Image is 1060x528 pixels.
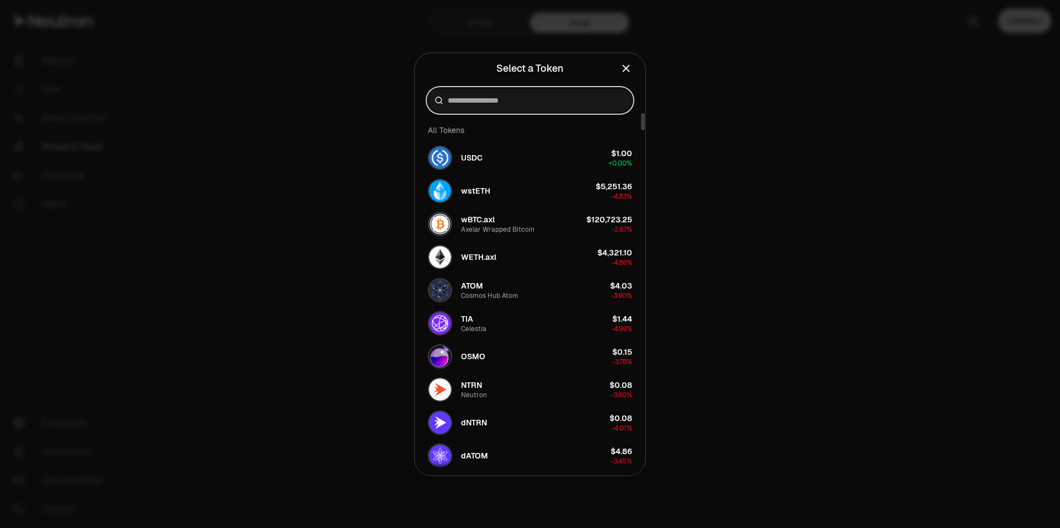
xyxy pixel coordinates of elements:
img: dATOM Logo [429,445,451,467]
img: wstETH Logo [429,180,451,202]
img: dNTRN Logo [429,412,451,434]
div: $1.44 [612,313,632,324]
span: -3.90% [611,291,632,300]
div: Neutron [461,391,487,399]
span: -4.83% [611,192,632,201]
button: ATOM LogoATOMCosmos Hub Atom$4.03-3.90% [421,274,639,307]
span: WETH.axl [461,252,496,263]
button: WETH.axl LogoWETH.axl$4,321.10-4.86% [421,241,639,274]
div: Cosmos Hub Atom [461,291,518,300]
div: $0.08 [609,413,632,424]
button: USDC LogoUSDC$1.00+0.00% [421,141,639,174]
span: NTRN [461,380,482,391]
div: Axelar Wrapped Bitcoin [461,225,534,234]
div: Select a Token [496,61,564,76]
span: -4.99% [611,324,632,333]
div: $0.15 [612,346,632,358]
span: USDC [461,152,483,163]
div: $4,321.10 [597,247,632,258]
span: -3.45% [611,457,632,466]
div: Celestia [461,324,486,333]
button: wBTC.axl LogowBTC.axlAxelar Wrapped Bitcoin$120,723.25-2.67% [421,207,639,241]
button: NTRN LogoNTRNNeutron$0.08-3.60% [421,373,639,406]
span: wBTC.axl [461,214,495,225]
span: -3.78% [612,358,632,366]
button: wstETH LogowstETH$5,251.36-4.83% [421,174,639,207]
img: TIA Logo [429,312,451,334]
span: dNTRN [461,417,487,428]
span: dATOM [461,450,488,461]
div: $1.00 [611,148,632,159]
div: $4.03 [610,280,632,291]
div: All Tokens [421,119,639,141]
img: wBTC.axl Logo [429,213,451,235]
img: USDC Logo [429,147,451,169]
span: + 0.00% [608,159,632,168]
div: $120,723.25 [586,214,632,225]
span: wstETH [461,185,490,196]
img: ATOM Logo [429,279,451,301]
span: -4.86% [611,258,632,267]
button: Close [620,61,632,76]
div: $4.86 [611,446,632,457]
span: -3.60% [611,391,632,399]
span: OSMO [461,351,485,362]
button: dATOM LogodATOM$4.86-3.45% [421,439,639,472]
div: $5,251.36 [596,181,632,192]
img: OSMO Logo [429,345,451,367]
span: TIA [461,313,473,324]
div: $0.08 [609,380,632,391]
button: TIA LogoTIACelestia$1.44-4.99% [421,307,639,340]
img: NTRN Logo [429,378,451,401]
button: OSMO LogoOSMO$0.15-3.78% [421,340,639,373]
span: -4.01% [612,424,632,433]
img: WETH.axl Logo [429,246,451,268]
span: ATOM [461,280,483,291]
button: dNTRN LogodNTRN$0.08-4.01% [421,406,639,439]
span: -2.67% [612,225,632,234]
